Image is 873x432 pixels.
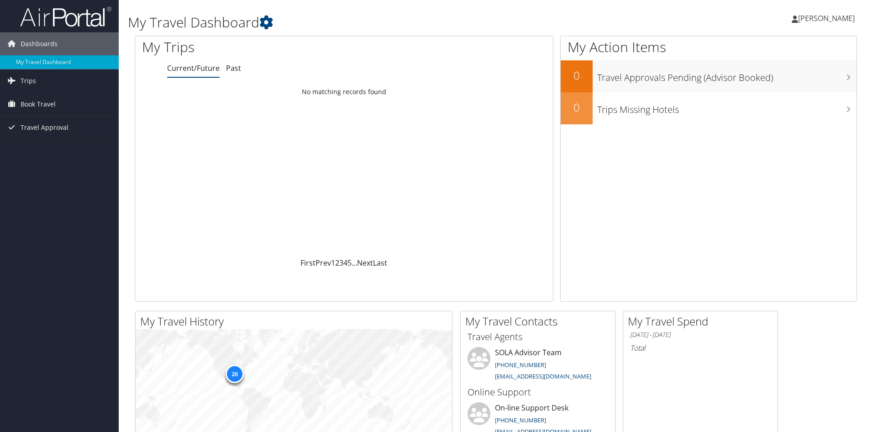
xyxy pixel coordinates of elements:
a: Next [357,258,373,268]
li: SOLA Advisor Team [463,347,613,384]
a: 0Travel Approvals Pending (Advisor Booked) [561,60,857,92]
h3: Trips Missing Hotels [597,99,857,116]
h2: My Travel Contacts [465,314,615,329]
a: Current/Future [167,63,220,73]
span: [PERSON_NAME] [798,13,855,23]
h2: 0 [561,68,593,83]
a: 1 [331,258,335,268]
h1: My Action Items [561,37,857,57]
h6: Total [630,343,771,353]
a: [PHONE_NUMBER] [495,416,546,424]
h2: 0 [561,100,593,115]
a: [EMAIL_ADDRESS][DOMAIN_NAME] [495,372,591,380]
a: Prev [316,258,331,268]
a: [PHONE_NUMBER] [495,361,546,369]
a: Past [226,63,241,73]
a: 3 [339,258,343,268]
a: 2 [335,258,339,268]
h1: My Trips [142,37,372,57]
a: 0Trips Missing Hotels [561,92,857,124]
span: Dashboards [21,32,58,55]
h1: My Travel Dashboard [128,13,619,32]
td: No matching records found [135,84,553,100]
a: 4 [343,258,347,268]
h6: [DATE] - [DATE] [630,331,771,339]
h2: My Travel History [140,314,452,329]
span: Travel Approval [21,116,68,139]
h3: Travel Approvals Pending (Advisor Booked) [597,67,857,84]
span: … [352,258,357,268]
a: First [300,258,316,268]
a: 5 [347,258,352,268]
h2: My Travel Spend [628,314,778,329]
h3: Travel Agents [468,331,608,343]
h3: Online Support [468,386,608,399]
div: 20 [226,365,244,383]
span: Book Travel [21,93,56,116]
span: Trips [21,69,36,92]
a: [PERSON_NAME] [792,5,864,32]
a: Last [373,258,387,268]
img: airportal-logo.png [20,6,111,27]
